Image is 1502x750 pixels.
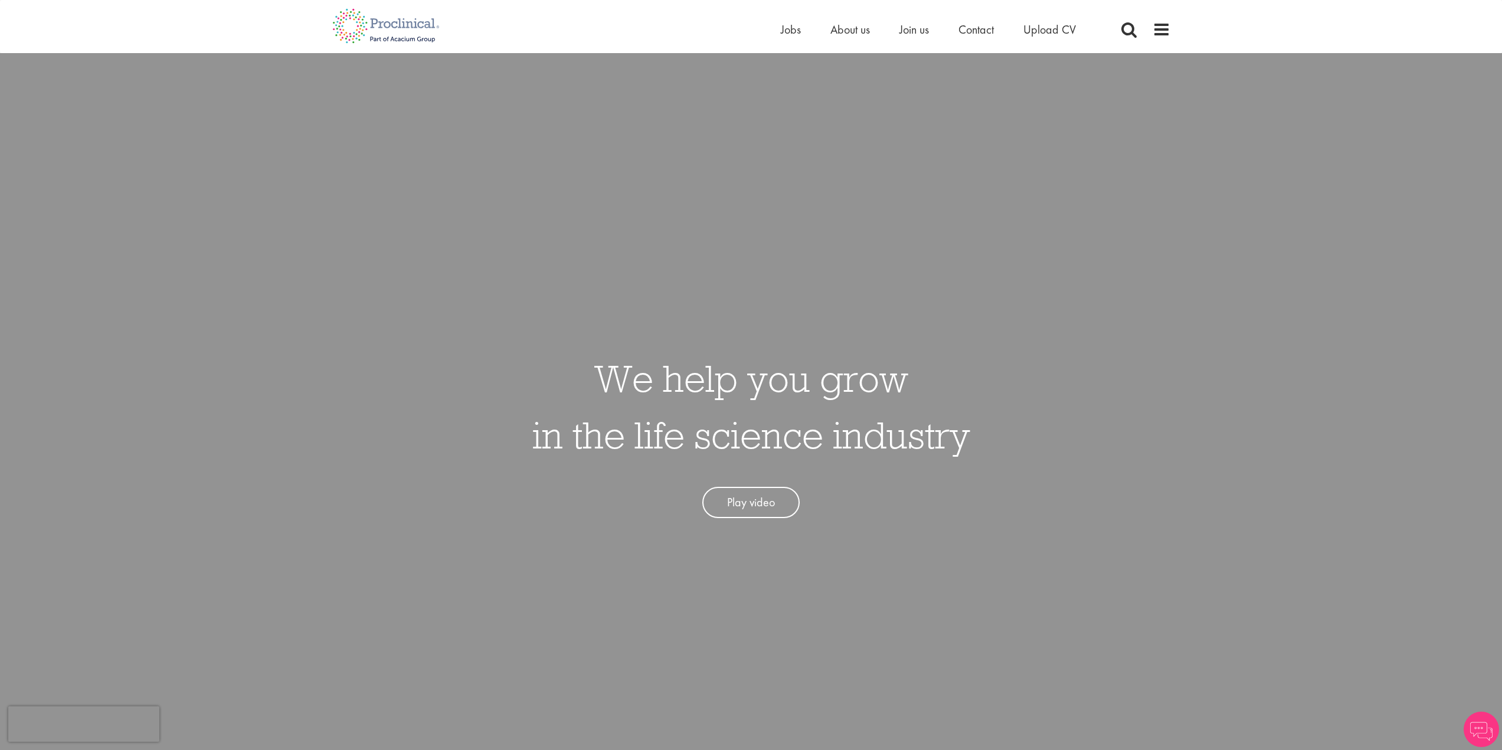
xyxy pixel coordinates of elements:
[781,22,801,37] a: Jobs
[1023,22,1076,37] a: Upload CV
[532,350,970,463] h1: We help you grow in the life science industry
[1464,712,1499,747] img: Chatbot
[702,487,800,518] a: Play video
[830,22,870,37] a: About us
[958,22,994,37] a: Contact
[899,22,929,37] a: Join us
